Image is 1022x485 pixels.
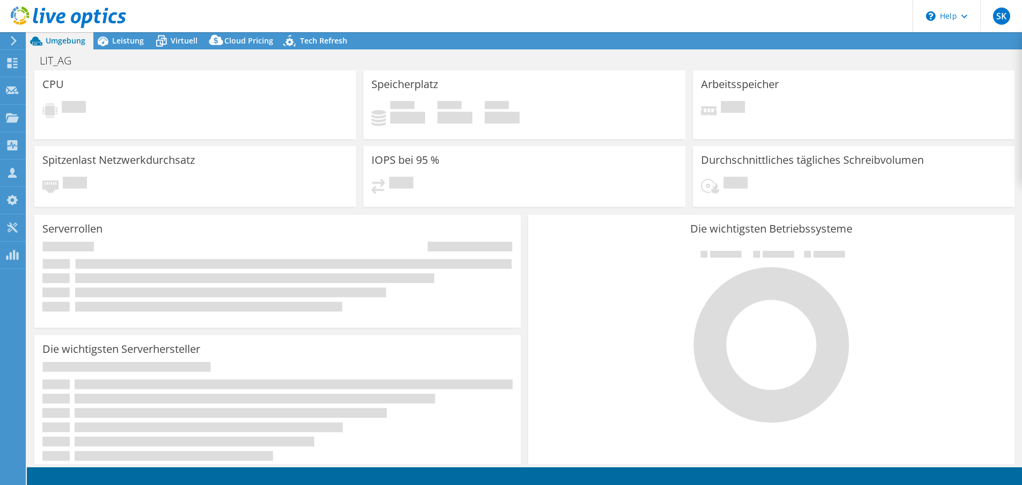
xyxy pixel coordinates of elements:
[300,35,347,46] span: Tech Refresh
[42,223,103,235] h3: Serverrollen
[371,78,438,90] h3: Speicherplatz
[390,101,414,112] span: Belegt
[536,223,1006,235] h3: Die wichtigsten Betriebssysteme
[42,154,195,166] h3: Spitzenlast Netzwerkdurchsatz
[46,35,85,46] span: Umgebung
[437,101,462,112] span: Verfügbar
[35,55,88,67] h1: LIT_AG
[926,11,936,21] svg: \n
[437,112,472,124] h4: 0 GiB
[701,154,924,166] h3: Durchschnittliches tägliches Schreibvolumen
[42,343,200,355] h3: Die wichtigsten Serverhersteller
[62,101,86,115] span: Ausstehend
[485,112,520,124] h4: 0 GiB
[724,177,748,191] span: Ausstehend
[721,101,745,115] span: Ausstehend
[371,154,440,166] h3: IOPS bei 95 %
[389,177,413,191] span: Ausstehend
[112,35,144,46] span: Leistung
[171,35,198,46] span: Virtuell
[390,112,425,124] h4: 0 GiB
[993,8,1010,25] span: SK
[701,78,779,90] h3: Arbeitsspeicher
[224,35,273,46] span: Cloud Pricing
[63,177,87,191] span: Ausstehend
[42,78,64,90] h3: CPU
[485,101,509,112] span: Insgesamt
